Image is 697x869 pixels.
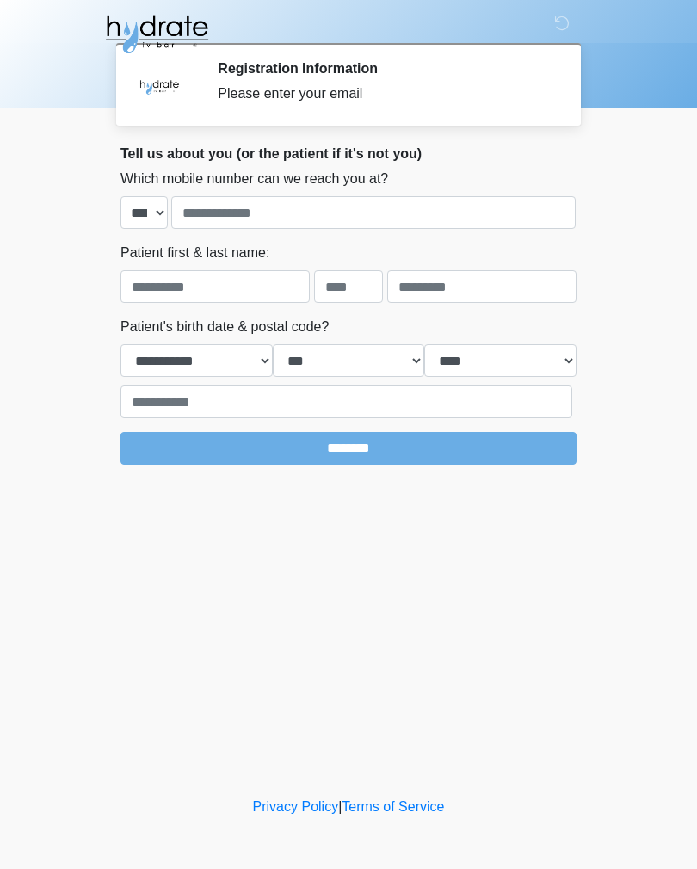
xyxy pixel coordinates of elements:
[120,169,388,189] label: Which mobile number can we reach you at?
[120,145,577,162] h2: Tell us about you (or the patient if it's not you)
[218,83,551,104] div: Please enter your email
[133,60,185,112] img: Agent Avatar
[120,243,269,263] label: Patient first & last name:
[120,317,329,337] label: Patient's birth date & postal code?
[342,799,444,814] a: Terms of Service
[103,13,210,56] img: Hydrate IV Bar - Fort Collins Logo
[338,799,342,814] a: |
[253,799,339,814] a: Privacy Policy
